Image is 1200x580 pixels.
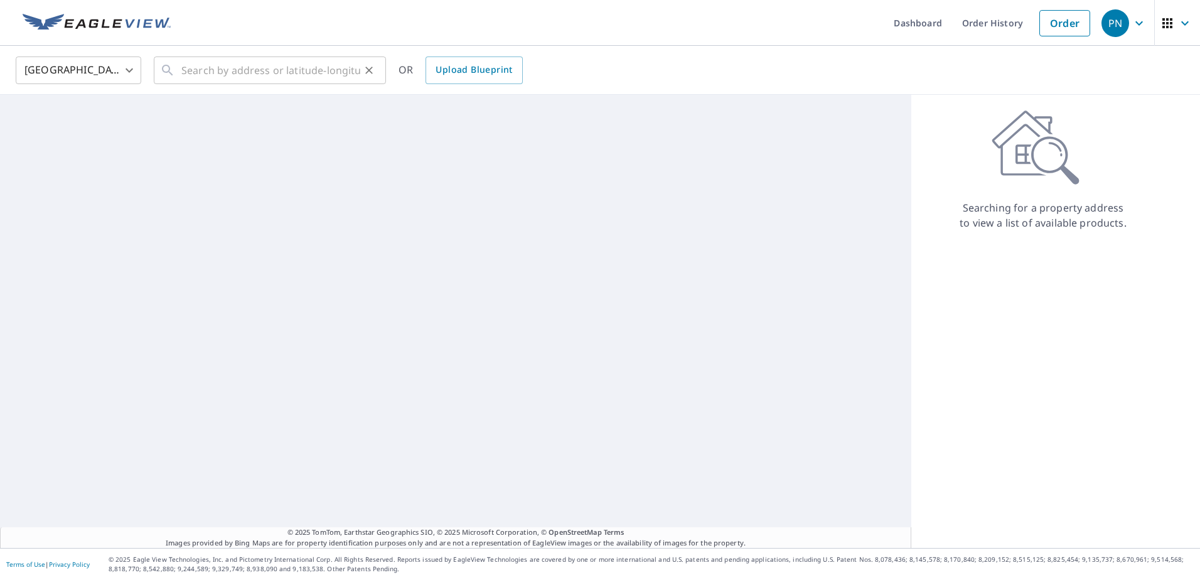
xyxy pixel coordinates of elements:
[360,62,378,79] button: Clear
[436,62,512,78] span: Upload Blueprint
[16,53,141,88] div: [GEOGRAPHIC_DATA]
[549,527,601,537] a: OpenStreetMap
[959,200,1127,230] p: Searching for a property address to view a list of available products.
[604,527,624,537] a: Terms
[287,527,624,538] span: © 2025 TomTom, Earthstar Geographics SIO, © 2025 Microsoft Corporation, ©
[399,56,523,84] div: OR
[109,555,1194,574] p: © 2025 Eagle View Technologies, Inc. and Pictometry International Corp. All Rights Reserved. Repo...
[181,53,360,88] input: Search by address or latitude-longitude
[1101,9,1129,37] div: PN
[49,560,90,569] a: Privacy Policy
[6,561,90,568] p: |
[23,14,171,33] img: EV Logo
[1039,10,1090,36] a: Order
[426,56,522,84] a: Upload Blueprint
[6,560,45,569] a: Terms of Use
